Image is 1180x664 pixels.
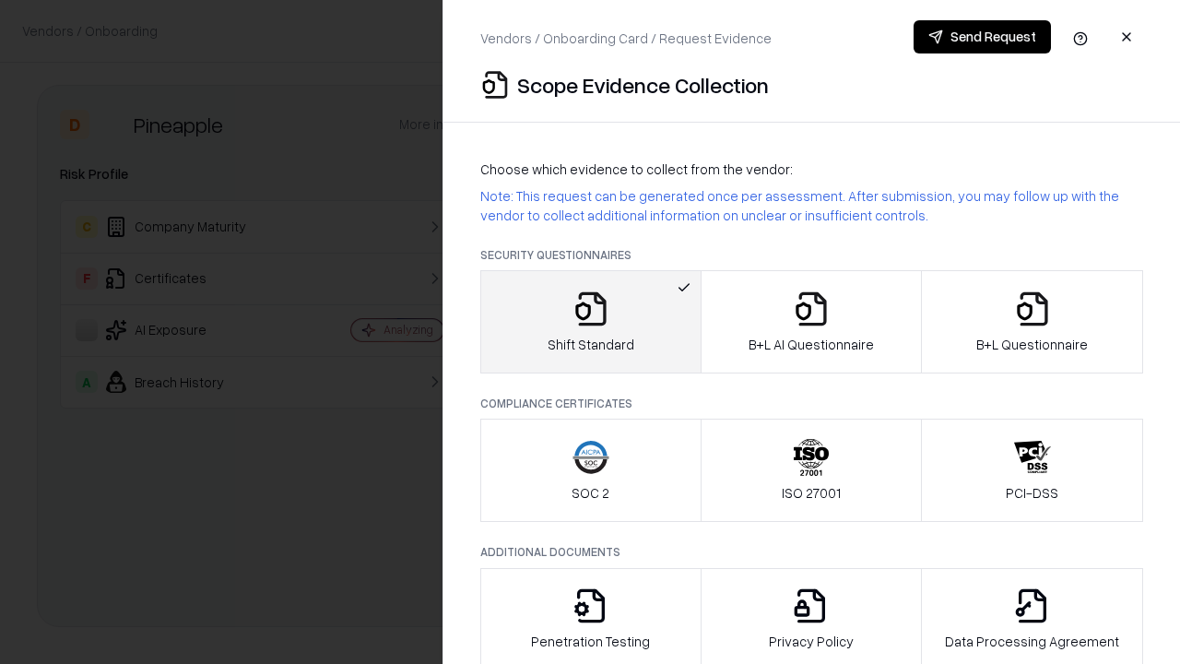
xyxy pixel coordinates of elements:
p: Additional Documents [480,544,1143,560]
p: Privacy Policy [769,632,854,651]
p: Note: This request can be generated once per assessment. After submission, you may follow up with... [480,186,1143,225]
button: PCI-DSS [921,419,1143,522]
button: ISO 27001 [701,419,923,522]
p: Data Processing Agreement [945,632,1119,651]
button: Shift Standard [480,270,702,373]
p: Vendors / Onboarding Card / Request Evidence [480,29,772,48]
p: Shift Standard [548,335,634,354]
p: PCI-DSS [1006,483,1058,503]
button: SOC 2 [480,419,702,522]
p: Security Questionnaires [480,247,1143,263]
button: B+L Questionnaire [921,270,1143,373]
button: Send Request [914,20,1051,53]
p: ISO 27001 [782,483,841,503]
p: Scope Evidence Collection [517,70,769,100]
button: B+L AI Questionnaire [701,270,923,373]
p: B+L Questionnaire [976,335,1088,354]
p: SOC 2 [572,483,609,503]
p: Choose which evidence to collect from the vendor: [480,160,1143,179]
p: B+L AI Questionnaire [749,335,874,354]
p: Penetration Testing [531,632,650,651]
p: Compliance Certificates [480,396,1143,411]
